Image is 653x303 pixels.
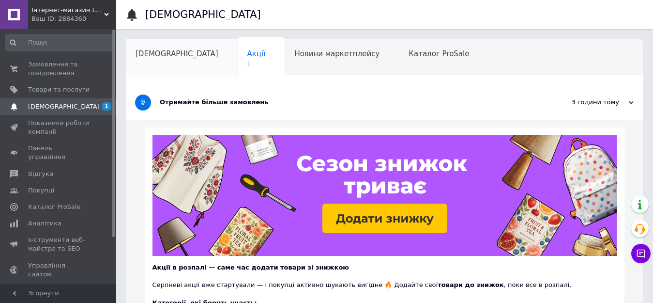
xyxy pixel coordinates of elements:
span: Панель управління [28,144,90,161]
span: Покупці [28,186,54,195]
h1: [DEMOGRAPHIC_DATA] [145,9,261,20]
b: Акції в розпалі — саме час додати товари зі знижкою [152,264,349,271]
div: Ваш ID: 2884360 [31,15,116,23]
span: Управління сайтом [28,261,90,279]
div: Серпневі акції вже стартували — і покупці активно шукають вигідне 🔥 Додайте свої , поки все в роз... [152,272,617,289]
span: Каталог ProSale [28,203,80,211]
span: Акції [247,49,266,58]
span: 1 [102,102,111,111]
div: 3 години тому [537,98,634,107]
span: Товари та послуги [28,85,90,94]
span: Показники роботи компанії [28,119,90,136]
span: 1 [247,60,266,67]
span: [DEMOGRAPHIC_DATA] [136,49,218,58]
span: Аналітика [28,219,61,228]
span: Інструменти веб-майстра та SEO [28,236,90,253]
span: Замовлення та повідомлення [28,60,90,78]
div: Отримайте більше замовлень [160,98,537,107]
span: Новини маркетплейсу [294,49,380,58]
b: товари до знижок [438,281,504,288]
span: Каталог ProSale [409,49,469,58]
span: [DEMOGRAPHIC_DATA] [28,102,100,111]
span: Інтернет-магазин Lavkasumok [31,6,104,15]
input: Пошук [5,34,114,51]
button: Чат з покупцем [631,244,651,263]
span: Відгуки [28,170,53,178]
